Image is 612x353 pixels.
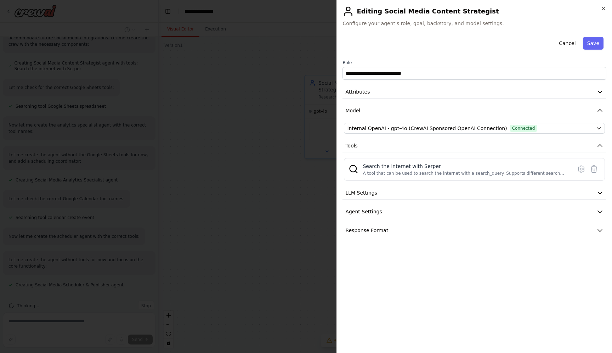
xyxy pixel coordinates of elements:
[555,37,580,50] button: Cancel
[347,125,507,132] span: Internal OpenAI - gpt-4o (CrewAI Sponsored OpenAI Connection)
[344,123,605,134] button: Internal OpenAI - gpt-4o (CrewAI Sponsored OpenAI Connection)Connected
[345,88,370,95] span: Attributes
[342,104,606,117] button: Model
[345,227,388,234] span: Response Format
[342,205,606,218] button: Agent Settings
[342,186,606,200] button: LLM Settings
[363,163,568,170] div: Search the internet with Serper
[345,208,382,215] span: Agent Settings
[342,6,606,17] h2: Editing Social Media Content Strategist
[583,37,603,50] button: Save
[575,163,588,175] button: Configure tool
[342,139,606,152] button: Tools
[348,164,358,174] img: SerperDevTool
[345,189,377,196] span: LLM Settings
[363,170,568,176] div: A tool that can be used to search the internet with a search_query. Supports different search typ...
[345,142,358,149] span: Tools
[510,125,537,132] span: Connected
[342,224,606,237] button: Response Format
[345,107,360,114] span: Model
[588,163,600,175] button: Delete tool
[342,20,606,27] span: Configure your agent's role, goal, backstory, and model settings.
[342,85,606,99] button: Attributes
[342,60,606,66] label: Role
